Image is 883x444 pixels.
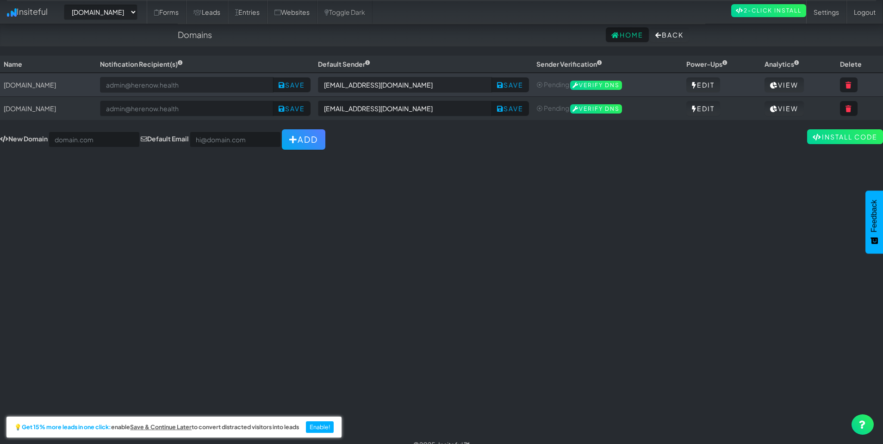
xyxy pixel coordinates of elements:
[686,101,720,116] a: Edit
[141,134,189,143] label: Default Email
[686,77,720,92] a: Edit
[282,129,325,150] button: Add
[536,60,602,68] span: Sender Verification
[14,424,299,431] h2: 💡 enable to convert distracted visitors into leads
[570,104,622,114] span: Verify DNS
[100,77,274,93] input: admin@herenow.health
[100,60,183,68] span: Notification Recipient(s)
[570,81,622,90] span: Verify DNS
[870,200,878,232] span: Feedback
[650,27,689,42] button: Back
[22,424,111,431] strong: Get 15% more leads in one click:
[536,80,569,89] span: ⦿ Pending
[807,129,883,144] a: Install Code
[765,60,799,68] span: Analytics
[846,0,883,24] a: Logout
[273,77,311,92] button: Save
[147,0,186,24] a: Forms
[318,101,492,116] input: hi@example.com
[318,77,492,93] input: hi@example.com
[491,101,529,116] button: Save
[273,101,311,116] button: Save
[491,77,529,92] button: Save
[806,0,846,24] a: Settings
[49,132,140,147] input: domain.com
[7,8,17,17] img: icon.png
[130,423,192,431] u: Save & Continue Later
[228,0,267,24] a: Entries
[865,190,883,254] button: Feedback - Show survey
[267,0,317,24] a: Websites
[100,101,274,116] input: admin@herenow.health
[318,60,370,68] span: Default Sender
[130,424,192,431] a: Save & Continue Later
[306,421,334,433] button: Enable!
[178,30,212,39] h4: Domains
[836,56,883,73] th: Delete
[765,101,804,116] a: View
[686,60,728,68] span: Power-Ups
[606,27,649,42] a: Home
[570,104,622,112] a: Verify DNS
[186,0,228,24] a: Leads
[317,0,373,24] a: Toggle Dark
[731,4,806,17] a: 2-Click Install
[570,80,622,89] a: Verify DNS
[536,104,569,112] span: ⦿ Pending
[190,132,281,147] input: hi@domain.com
[765,77,804,92] a: View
